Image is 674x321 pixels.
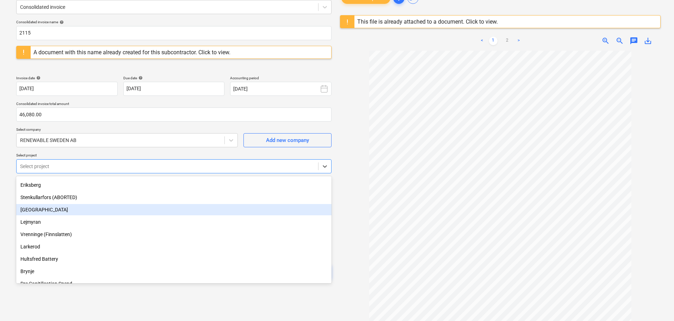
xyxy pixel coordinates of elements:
[16,266,332,277] div: Brynje
[16,253,332,265] div: Hultsfred Battery
[35,76,41,80] span: help
[58,20,64,24] span: help
[16,20,332,24] div: Consolidated invoice name
[644,37,652,45] span: save_alt
[230,82,332,96] button: [DATE]
[243,133,332,147] button: Add new company
[616,37,624,45] span: zoom_out
[16,179,332,191] div: Eriksberg
[123,76,225,80] div: Due date
[639,287,674,321] iframe: Chat Widget
[16,82,118,96] input: Invoice date not specified
[16,127,238,133] p: Select company
[16,216,332,228] div: Lejmyran
[16,204,332,215] div: [GEOGRAPHIC_DATA]
[16,204,332,215] div: Lasberget
[16,107,332,122] input: Consolidated invoice total amount
[16,26,332,40] input: Consolidated invoice name
[123,82,225,96] input: Due date not specified
[489,37,497,45] a: Page 1 is your current page
[33,49,230,56] div: A document with this name already created for this subcontractor. Click to view.
[601,37,610,45] span: zoom_in
[16,192,332,203] div: Stenkullarfors (ABORTED)
[514,37,523,45] a: Next page
[16,167,332,178] div: Stenfors (winding down)
[16,101,332,107] p: Consolidated invoice total amount
[357,18,498,25] div: This file is already attached to a document. Click to view.
[266,136,309,145] div: Add new company
[16,167,332,178] div: [PERSON_NAME] (winding down)
[478,37,486,45] a: Previous page
[16,153,332,159] p: Select project
[16,278,332,289] div: Pre Capitilisation Spend
[137,76,143,80] span: help
[630,37,638,45] span: chat
[503,37,512,45] a: Page 2
[16,229,332,240] div: Vrenninge (Finnslatten)
[230,76,332,82] p: Accounting period
[16,76,118,80] div: Invoice date
[16,241,332,252] div: Larkerod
